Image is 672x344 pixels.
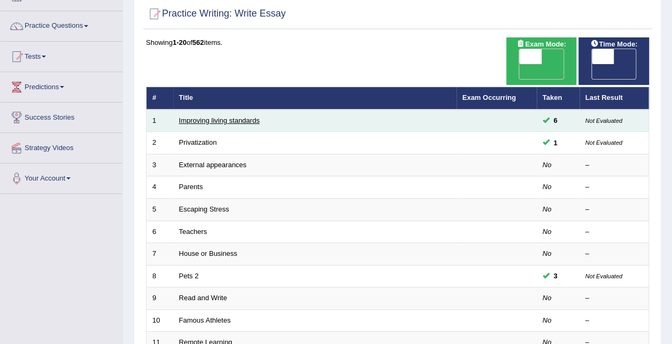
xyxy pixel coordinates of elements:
[146,221,173,243] td: 6
[146,287,173,310] td: 9
[585,316,643,326] div: –
[146,110,173,132] td: 1
[550,115,562,126] span: You can still take this question
[179,272,199,280] a: Pets 2
[1,72,122,99] a: Predictions
[585,118,622,124] small: Not Evaluated
[179,228,207,236] a: Teachers
[585,273,622,279] small: Not Evaluated
[537,87,580,110] th: Taken
[543,294,552,302] em: No
[179,183,203,191] a: Parents
[146,199,173,221] td: 5
[462,93,516,101] a: Exam Occurring
[1,133,122,160] a: Strategy Videos
[146,176,173,199] td: 4
[179,161,246,169] a: External appearances
[543,183,552,191] em: No
[146,243,173,265] td: 7
[543,316,552,324] em: No
[1,103,122,129] a: Success Stories
[585,139,622,146] small: Not Evaluated
[146,87,173,110] th: #
[585,205,643,215] div: –
[179,316,231,324] a: Famous Athletes
[550,270,562,282] span: You can still take this question
[585,160,643,170] div: –
[585,182,643,192] div: –
[506,37,577,85] div: Show exams occurring in exams
[179,294,227,302] a: Read and Write
[179,116,260,124] a: Improving living standards
[580,87,649,110] th: Last Result
[512,38,570,50] span: Exam Mode:
[192,38,204,46] b: 562
[146,132,173,154] td: 2
[173,38,187,46] b: 1-20
[543,205,552,213] em: No
[179,138,217,146] a: Privatization
[586,38,642,50] span: Time Mode:
[179,205,229,213] a: Escaping Stress
[146,154,173,176] td: 3
[543,161,552,169] em: No
[1,163,122,190] a: Your Account
[146,6,285,22] h2: Practice Writing: Write Essay
[173,87,457,110] th: Title
[543,228,552,236] em: No
[585,249,643,259] div: –
[543,249,552,257] em: No
[550,137,562,148] span: You can still take this question
[1,42,122,68] a: Tests
[585,293,643,303] div: –
[1,11,122,38] a: Practice Questions
[146,265,173,287] td: 8
[146,37,649,48] div: Showing of items.
[585,227,643,237] div: –
[179,249,237,257] a: House or Business
[146,309,173,332] td: 10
